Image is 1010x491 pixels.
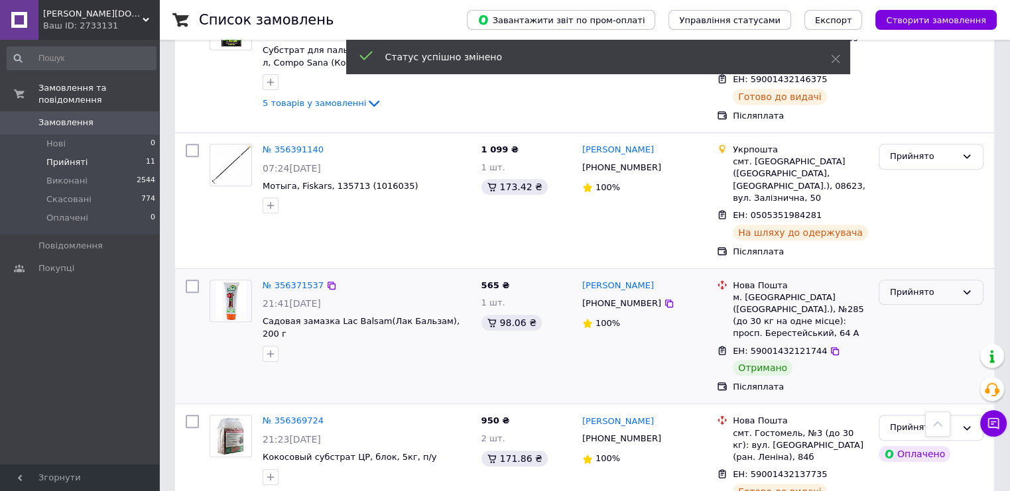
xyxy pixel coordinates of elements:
[733,415,868,427] div: Нова Пошта
[582,144,654,156] a: [PERSON_NAME]
[43,8,143,20] span: LETO.UA
[38,82,159,106] span: Замовлення та повідомлення
[146,156,155,168] span: 11
[733,246,868,258] div: Післяплата
[141,193,155,205] span: 774
[582,415,654,428] a: [PERSON_NAME]
[481,280,510,290] span: 565 ₴
[210,144,252,186] a: Фото товару
[263,415,324,425] a: № 356369724
[733,144,868,156] div: Укрпошта
[46,138,66,150] span: Нові
[890,421,956,435] div: Прийнято
[263,163,321,174] span: 07:24[DATE]
[582,280,654,292] a: [PERSON_NAME]
[733,156,868,204] div: смт. [GEOGRAPHIC_DATA] ([GEOGRAPHIC_DATA], [GEOGRAPHIC_DATA].), 08623, вул. Залізнична, 50
[733,427,868,464] div: смт. Гостомель, №3 (до 30 кг): вул. [GEOGRAPHIC_DATA] (ран. Леніна), 84б
[481,433,505,443] span: 2 шт.
[210,145,251,185] img: Фото товару
[580,159,664,176] div: [PHONE_NUMBER]
[733,469,827,479] span: ЕН: 59001432137735
[481,451,548,466] div: 171.86 ₴
[137,175,155,187] span: 2544
[46,193,92,205] span: Скасовані
[890,150,956,164] div: Прийнято
[733,89,827,105] div: Готово до видачі
[210,415,251,457] img: Фото товару
[596,182,620,192] span: 100%
[668,10,791,30] button: Управління статусами
[210,415,252,457] a: Фото товару
[263,98,366,108] span: 5 товарів у замовленні
[477,14,645,26] span: Завантажити звіт по пром-оплаті
[862,15,997,25] a: Створити замовлення
[263,298,321,309] span: 21:41[DATE]
[481,162,505,172] span: 1 шт.
[263,434,321,445] span: 21:23[DATE]
[263,98,382,108] a: 5 товарів у замовленні
[216,280,246,321] img: Фото товару
[46,156,88,168] span: Прийняті
[596,318,620,328] span: 100%
[580,295,664,312] div: [PHONE_NUMBER]
[263,144,324,154] a: № 356391140
[733,346,827,356] span: ЕН: 59001432121744
[733,381,868,393] div: Післяплата
[733,225,868,241] div: На шляху до одержувача
[481,315,542,331] div: 98.06 ₴
[879,446,950,462] div: Оплачено
[815,15,852,25] span: Експорт
[580,430,664,447] div: [PHONE_NUMBER]
[733,280,868,292] div: Нова Пошта
[38,262,74,274] span: Покупці
[886,15,986,25] span: Створити замовлення
[385,50,798,64] div: Статус успішно змінено
[481,179,548,195] div: 173.42 ₴
[875,10,997,30] button: Створити замовлення
[46,175,88,187] span: Виконані
[263,316,460,339] a: Садовая замазка Lac Balsam(Лак Бальзам), 200 г
[733,292,868,340] div: м. [GEOGRAPHIC_DATA] ([GEOGRAPHIC_DATA].), №285 (до 30 кг на одне місце): просп. Берестейський, 64 А
[733,360,792,376] div: Отримано
[38,117,94,129] span: Замовлення
[733,74,827,84] span: ЕН: 59001432146375
[481,415,510,425] span: 950 ₴
[210,280,252,322] a: Фото товару
[980,410,1007,437] button: Чат з покупцем
[733,110,868,122] div: Післяплата
[263,452,436,462] a: Кокосовый субстрат ЦР, блок, 5кг, п/у
[481,144,519,154] span: 1 099 ₴
[263,280,324,290] a: № 356371537
[263,181,418,191] a: Мотыга, Fiskars, 135713 (1016035)
[7,46,157,70] input: Пошук
[679,15,781,25] span: Управління статусами
[890,286,956,300] div: Прийнято
[46,212,88,224] span: Оплачені
[43,20,159,32] div: Ваш ID: 2733131
[263,45,463,68] a: Субстрат для пальм и зеленых растений 10 л, Compo Sana (Компо), 1431
[38,240,103,252] span: Повідомлення
[596,453,620,463] span: 100%
[733,210,822,220] span: ЕН: 0505351984281
[481,298,505,307] span: 1 шт.
[804,10,863,30] button: Експорт
[199,12,334,28] h1: Список замовлень
[151,138,155,150] span: 0
[151,212,155,224] span: 0
[467,10,655,30] button: Завантажити звіт по пром-оплаті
